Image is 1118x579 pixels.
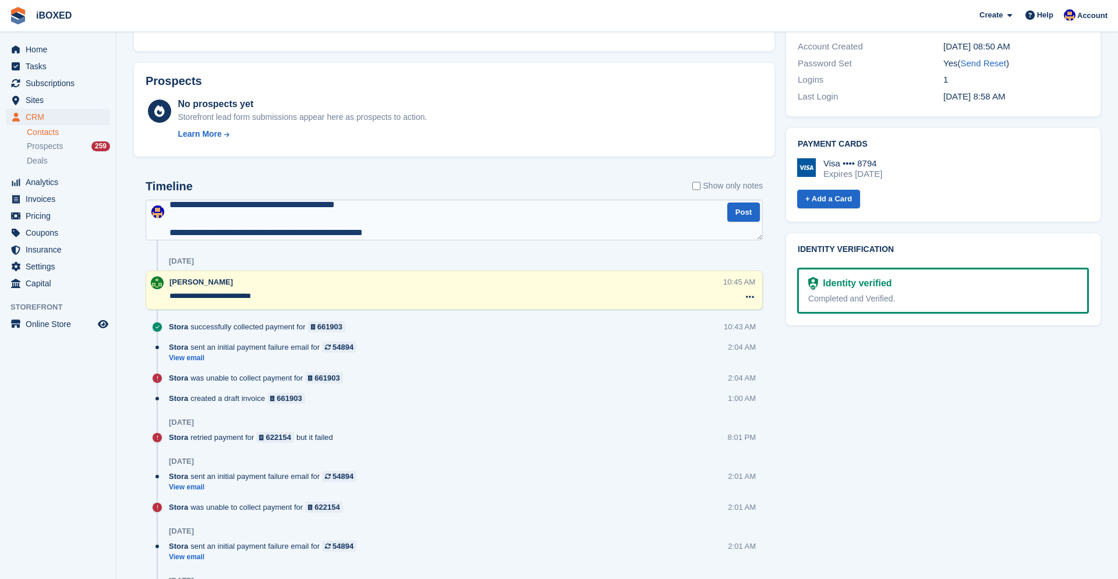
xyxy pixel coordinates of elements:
[169,541,362,552] div: sent an initial payment failure email for
[26,225,95,241] span: Coupons
[728,393,756,404] div: 1:00 AM
[27,155,110,167] a: Deals
[798,57,943,70] div: Password Set
[808,277,818,290] img: Identity Verification Ready
[322,342,356,353] a: 54894
[6,316,110,332] a: menu
[6,58,110,74] a: menu
[169,353,362,363] a: View email
[6,258,110,275] a: menu
[27,127,110,138] a: Contacts
[728,432,756,443] div: 8:01 PM
[91,141,110,151] div: 259
[823,169,882,179] div: Expires [DATE]
[27,140,110,152] a: Prospects 259
[728,372,756,383] div: 2:04 AM
[10,301,116,313] span: Storefront
[957,58,1009,68] span: ( )
[169,432,339,443] div: retried payment for but it failed
[322,541,356,552] a: 54894
[692,180,700,192] input: Show only notes
[169,321,188,332] span: Stora
[308,321,346,332] a: 661903
[26,258,95,275] span: Settings
[332,541,353,552] div: 54894
[823,158,882,169] div: Visa •••• 8794
[6,208,110,224] a: menu
[26,241,95,258] span: Insurance
[6,191,110,207] a: menu
[96,317,110,331] a: Preview store
[332,471,353,482] div: 54894
[26,41,95,58] span: Home
[6,41,110,58] a: menu
[169,541,188,552] span: Stora
[178,128,427,140] a: Learn More
[169,418,194,427] div: [DATE]
[256,432,294,443] a: 622154
[266,432,291,443] div: 622154
[1037,9,1053,21] span: Help
[9,7,27,24] img: stora-icon-8386f47178a22dfd0bd8f6a31ec36ba5ce8667c1dd55bd0f319d3a0aa187defe.svg
[727,203,760,222] button: Post
[797,158,816,177] img: Visa Logo
[728,541,756,552] div: 2:01 AM
[728,471,756,482] div: 2:01 AM
[26,316,95,332] span: Online Store
[6,109,110,125] a: menu
[169,342,362,353] div: sent an initial payment failure email for
[169,457,194,466] div: [DATE]
[943,40,1089,54] div: [DATE] 08:50 AM
[808,293,1078,305] div: Completed and Verified.
[146,74,202,88] h2: Prospects
[6,225,110,241] a: menu
[169,482,362,492] a: View email
[798,140,1089,149] h2: Payment cards
[943,57,1089,70] div: Yes
[728,502,756,513] div: 2:01 AM
[26,174,95,190] span: Analytics
[169,278,233,286] span: [PERSON_NAME]
[178,128,221,140] div: Learn More
[146,180,193,193] h2: Timeline
[26,208,95,224] span: Pricing
[798,245,1089,254] h2: Identity verification
[317,321,342,332] div: 661903
[724,321,756,332] div: 10:43 AM
[169,552,362,562] a: View email
[169,432,188,443] span: Stora
[6,75,110,91] a: menu
[979,9,1003,21] span: Create
[305,372,343,383] a: 661903
[169,342,188,353] span: Stora
[169,321,351,332] div: successfully collected payment for
[797,190,860,209] a: + Add a Card
[6,92,110,108] a: menu
[692,180,763,192] label: Show only notes
[169,372,188,383] span: Stora
[305,502,343,513] a: 622154
[27,155,48,166] span: Deals
[169,471,188,482] span: Stora
[960,58,1006,68] a: Send Reset
[169,393,311,404] div: created a draft invoice
[169,502,349,513] div: was unable to collect payment for
[169,527,194,536] div: [DATE]
[1077,10,1108,22] span: Account
[169,393,188,404] span: Stora
[178,97,427,111] div: No prospects yet
[27,141,63,152] span: Prospects
[818,276,891,290] div: Identity verified
[169,372,349,383] div: was unable to collect payment for
[322,471,356,482] a: 54894
[6,174,110,190] a: menu
[798,40,943,54] div: Account Created
[26,275,95,292] span: Capital
[728,342,756,353] div: 2:04 AM
[169,257,194,266] div: [DATE]
[943,91,1005,101] time: 2024-09-27 07:58:54 UTC
[26,75,95,91] span: Subscriptions
[169,502,188,513] span: Stora
[314,502,339,513] div: 622154
[151,205,164,218] img: Noor Rashid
